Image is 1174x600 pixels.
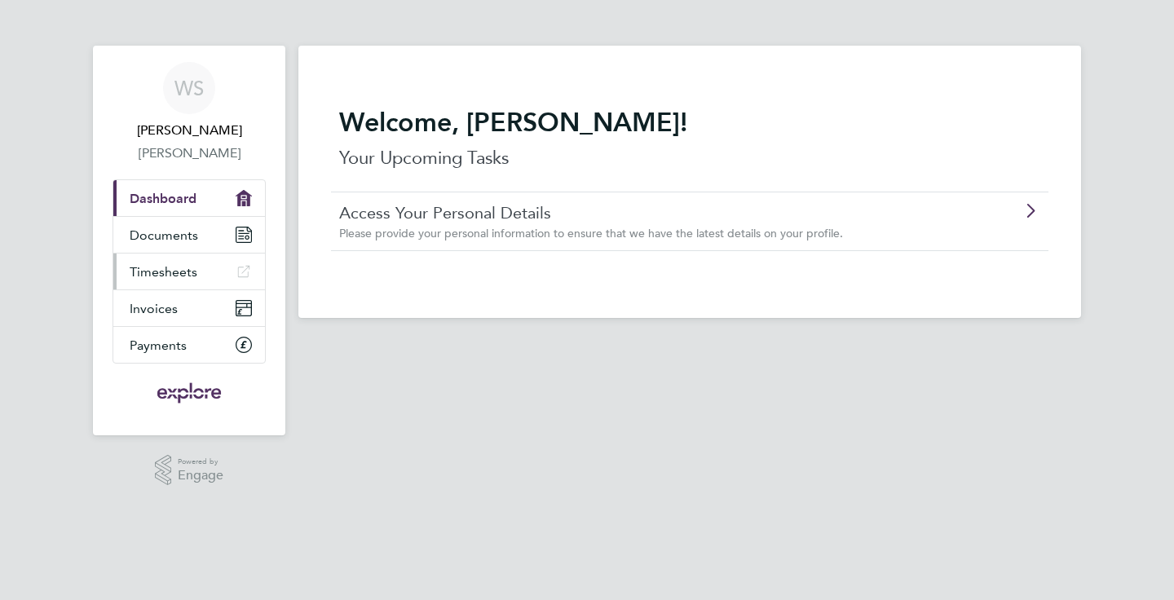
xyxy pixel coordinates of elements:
[113,290,265,326] a: Invoices
[339,106,1040,139] h2: Welcome, [PERSON_NAME]!
[113,254,265,289] a: Timesheets
[130,301,178,316] span: Invoices
[113,143,266,163] a: [PERSON_NAME]
[130,337,187,353] span: Payments
[339,145,1040,171] p: Your Upcoming Tasks
[130,227,198,243] span: Documents
[113,217,265,253] a: Documents
[93,46,285,435] nav: Main navigation
[178,469,223,483] span: Engage
[155,455,224,486] a: Powered byEngage
[130,264,197,280] span: Timesheets
[130,191,196,206] span: Dashboard
[339,226,843,240] span: Please provide your personal information to ensure that we have the latest details on your profile.
[339,202,948,223] a: Access Your Personal Details
[113,327,265,363] a: Payments
[113,180,265,216] a: Dashboard
[156,380,223,406] img: exploregroup-logo-retina.png
[113,121,266,140] span: Witold Szejgis
[178,455,223,469] span: Powered by
[113,380,266,406] a: Go to home page
[174,77,204,99] span: WS
[113,62,266,140] a: WS[PERSON_NAME]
